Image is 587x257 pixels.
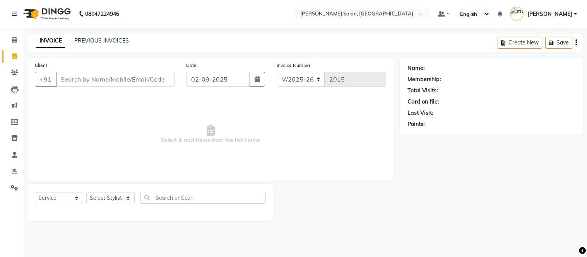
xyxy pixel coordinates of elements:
[56,72,175,87] input: Search by Name/Mobile/Email/Code
[407,109,433,117] div: Last Visit:
[20,3,73,25] img: logo
[527,10,572,18] span: [PERSON_NAME]
[35,72,56,87] button: +91
[407,120,425,128] div: Points:
[35,62,47,69] label: Client
[35,96,386,173] span: Select & add items from the list below
[510,7,524,20] img: madonna
[85,3,119,25] b: 08047224946
[407,75,441,83] div: Membership:
[140,192,266,204] input: Search or Scan
[186,62,197,69] label: Date
[74,37,129,44] a: PREVIOUS INVOICES
[407,87,438,95] div: Total Visits:
[36,34,65,48] a: INVOICE
[498,37,542,49] button: Create New
[407,98,439,106] div: Card on file:
[407,64,425,72] div: Name:
[545,37,572,49] button: Save
[277,62,310,69] label: Invoice Number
